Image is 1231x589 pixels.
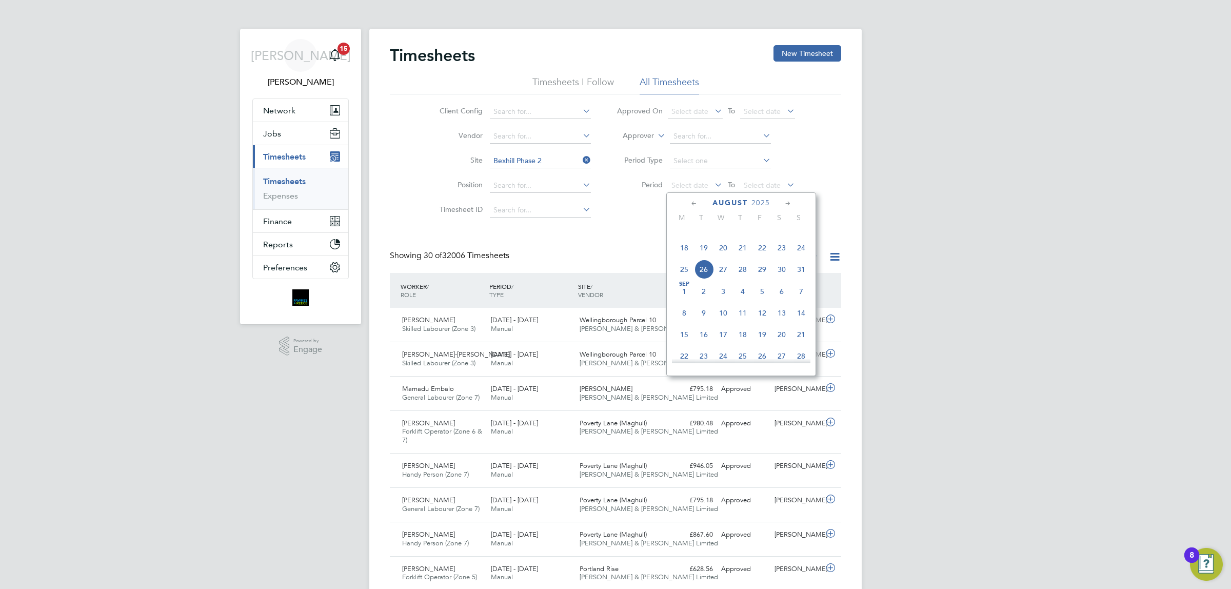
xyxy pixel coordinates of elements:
[770,458,824,475] div: [PERSON_NAME]
[532,76,614,94] li: Timesheets I Follow
[617,106,663,115] label: Approved On
[402,384,454,393] span: Mamadu Embalo
[674,260,694,279] span: 25
[1189,555,1194,568] div: 8
[490,129,591,144] input: Search for...
[402,359,475,367] span: Skilled Labourer (Zone 3)
[717,458,770,475] div: Approved
[733,303,752,323] span: 11
[674,325,694,344] span: 15
[664,381,717,398] div: £795.18
[253,99,348,122] button: Network
[424,250,509,261] span: 32006 Timesheets
[713,260,733,279] span: 27
[717,415,770,432] div: Approved
[772,346,791,366] span: 27
[617,155,663,165] label: Period Type
[402,530,455,539] span: [PERSON_NAME]
[337,43,350,55] span: 15
[670,129,771,144] input: Search for...
[694,346,713,366] span: 23
[664,415,717,432] div: £980.48
[263,217,292,226] span: Finance
[674,346,694,366] span: 22
[791,238,811,258] span: 24
[580,324,718,333] span: [PERSON_NAME] & [PERSON_NAME] Limited
[580,530,647,539] span: Poverty Lane (Maghull)
[293,337,322,345] span: Powered by
[670,154,771,168] input: Select one
[578,290,603,299] span: VENDOR
[293,345,322,354] span: Engage
[772,260,791,279] span: 30
[580,316,656,324] span: Wellingborough Parcel 10
[674,303,694,323] span: 8
[401,290,416,299] span: ROLE
[263,263,307,272] span: Preferences
[292,289,309,306] img: bromak-logo-retina.png
[733,238,752,258] span: 21
[491,496,538,504] span: [DATE] - [DATE]
[580,359,718,367] span: [PERSON_NAME] & [PERSON_NAME] Limited
[398,277,487,304] div: WORKER
[744,181,781,190] span: Select date
[671,181,708,190] span: Select date
[580,539,718,547] span: [PERSON_NAME] & [PERSON_NAME] Limited
[491,384,538,393] span: [DATE] - [DATE]
[253,256,348,279] button: Preferences
[580,504,718,513] span: [PERSON_NAME] & [PERSON_NAME] Limited
[490,179,591,193] input: Search for...
[491,461,538,470] span: [DATE] - [DATE]
[671,107,708,116] span: Select date
[791,325,811,344] span: 21
[713,238,733,258] span: 20
[263,240,293,249] span: Reports
[402,316,455,324] span: [PERSON_NAME]
[750,213,769,222] span: F
[491,393,513,402] span: Manual
[713,346,733,366] span: 24
[402,461,455,470] span: [PERSON_NAME]
[511,282,513,290] span: /
[725,178,738,191] span: To
[491,504,513,513] span: Manual
[402,350,510,359] span: [PERSON_NAME]-[PERSON_NAME]
[424,250,442,261] span: 30 of
[691,213,711,222] span: T
[694,282,713,301] span: 2
[436,131,483,140] label: Vendor
[240,29,361,324] nav: Main navigation
[772,325,791,344] span: 20
[664,526,717,543] div: £867.60
[491,470,513,479] span: Manual
[487,277,575,304] div: PERIOD
[253,168,348,209] div: Timesheets
[672,213,691,222] span: M
[733,346,752,366] span: 25
[1190,548,1223,581] button: Open Resource Center, 8 new notifications
[390,250,511,261] div: Showing
[772,282,791,301] span: 6
[263,191,298,201] a: Expenses
[436,180,483,189] label: Position
[491,419,538,427] span: [DATE] - [DATE]
[252,39,349,88] a: [PERSON_NAME][PERSON_NAME]
[251,49,351,62] span: [PERSON_NAME]
[575,277,664,304] div: SITE
[402,427,482,444] span: Forklift Operator (Zone 6 & 7)
[580,461,647,470] span: Poverty Lane (Maghull)
[789,213,808,222] span: S
[717,526,770,543] div: Approved
[752,325,772,344] span: 19
[713,325,733,344] span: 17
[580,470,718,479] span: [PERSON_NAME] & [PERSON_NAME] Limited
[717,381,770,398] div: Approved
[772,303,791,323] span: 13
[674,238,694,258] span: 18
[617,180,663,189] label: Period
[279,337,323,356] a: Powered byEngage
[664,346,717,363] div: £1,025.10
[490,154,591,168] input: Search for...
[664,458,717,475] div: £946.05
[772,238,791,258] span: 23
